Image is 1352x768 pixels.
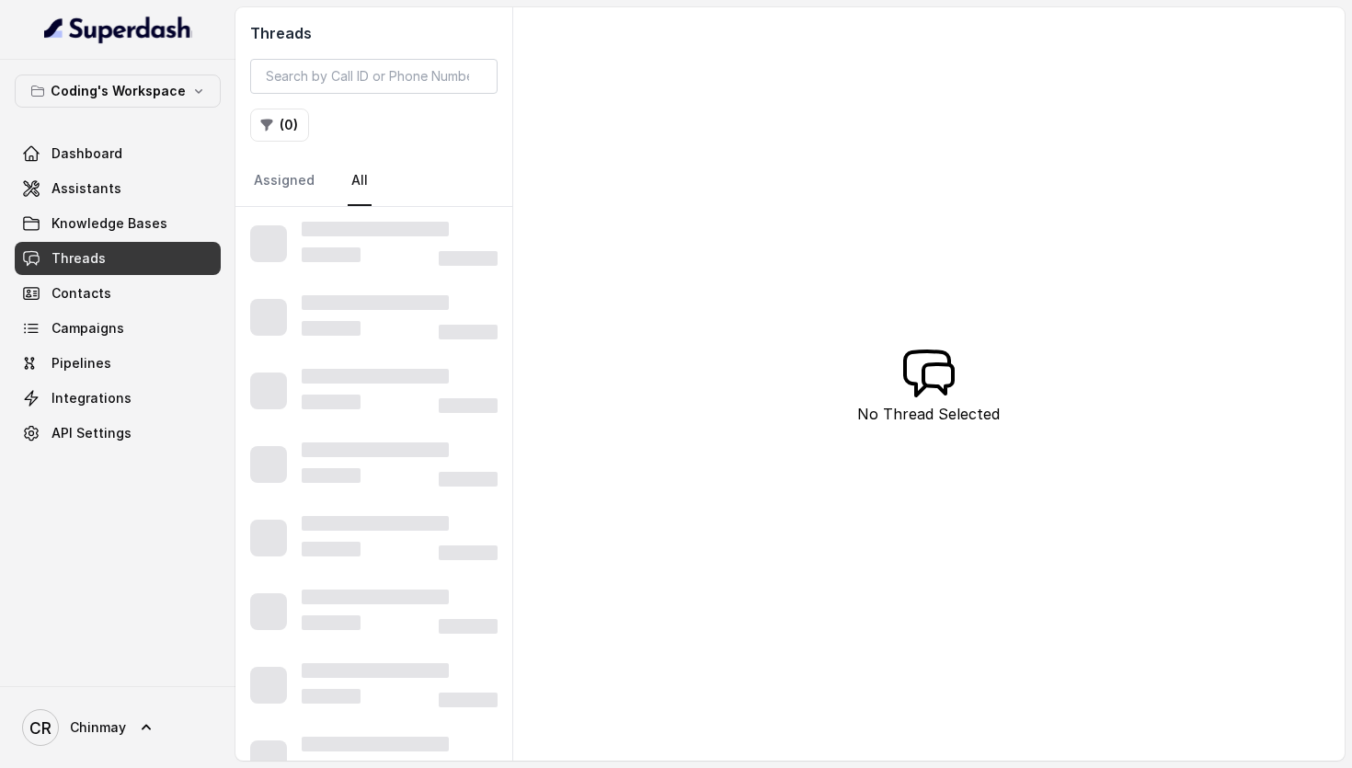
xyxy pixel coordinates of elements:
img: light.svg [44,15,192,44]
input: Search by Call ID or Phone Number [250,59,498,94]
a: Knowledge Bases [15,207,221,240]
span: Campaigns [52,319,124,338]
a: Dashboard [15,137,221,170]
span: Threads [52,249,106,268]
button: Coding's Workspace [15,75,221,108]
span: Chinmay [70,718,126,737]
span: Integrations [52,389,132,407]
nav: Tabs [250,156,498,206]
span: Knowledge Bases [52,214,167,233]
a: API Settings [15,417,221,450]
span: Assistants [52,179,121,198]
a: Threads [15,242,221,275]
h2: Threads [250,22,498,44]
a: Pipelines [15,347,221,380]
a: All [348,156,372,206]
a: Integrations [15,382,221,415]
span: API Settings [52,424,132,442]
button: (0) [250,109,309,142]
a: Assigned [250,156,318,206]
text: CR [29,718,52,738]
span: Dashboard [52,144,122,163]
p: No Thread Selected [857,403,1000,425]
p: Coding's Workspace [51,80,186,102]
a: Assistants [15,172,221,205]
a: Chinmay [15,702,221,753]
span: Contacts [52,284,111,303]
a: Contacts [15,277,221,310]
a: Campaigns [15,312,221,345]
span: Pipelines [52,354,111,373]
